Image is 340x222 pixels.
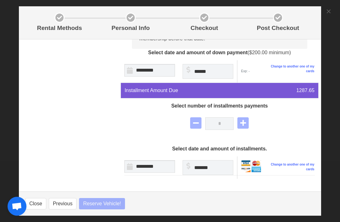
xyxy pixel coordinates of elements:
[83,200,121,207] span: Reserve Vehicle!
[241,69,263,74] span: Exp: -
[170,24,239,33] p: Checkout
[96,24,165,33] p: Personal Info
[121,83,220,98] div: Installment Amount Due
[172,146,267,151] strong: Select date and amount of installments.
[171,103,268,108] strong: Select number of installments payments
[264,64,314,73] a: Change to another one of my cards
[219,83,318,98] div: 1287.65
[244,24,312,33] p: Post Checkout
[8,197,26,216] a: Open chat
[25,198,46,209] button: Close
[79,198,125,209] button: Reserve Vehicle!
[28,24,91,33] p: Rental Methods
[148,50,248,55] strong: Select date and amount of down payment
[49,198,76,209] button: Previous
[264,162,314,172] a: Change to another one of my cards
[124,49,315,56] p: ($200.00 minimum)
